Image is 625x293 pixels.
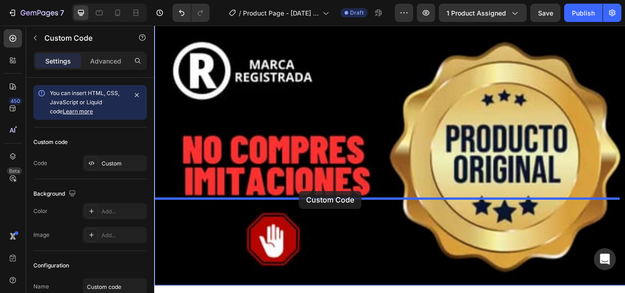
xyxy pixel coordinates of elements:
span: / [239,8,241,18]
div: Name [33,282,49,291]
div: Undo/Redo [172,4,210,22]
div: Add... [102,208,145,216]
div: 450 [9,97,22,105]
button: Publish [564,4,603,22]
p: Settings [45,56,71,66]
span: You can insert HTML, CSS, JavaScript or Liquid code [50,90,119,115]
a: Learn more [63,108,93,115]
p: Advanced [90,56,121,66]
div: Image [33,231,49,239]
div: Open Intercom Messenger [594,248,616,270]
p: 7 [60,7,64,18]
div: Custom code [33,138,68,146]
div: Beta [7,167,22,175]
div: Configuration [33,261,69,270]
button: 1 product assigned [439,4,527,22]
span: Product Page - [DATE] 15:35:18 [243,8,319,18]
span: 1 product assigned [447,8,506,18]
span: Draft [350,9,364,17]
p: Custom Code [44,32,122,43]
div: Publish [572,8,595,18]
span: Save [538,9,553,17]
div: Background [33,188,78,200]
button: 7 [4,4,68,22]
button: Save [530,4,560,22]
div: Add... [102,231,145,240]
div: Custom [102,160,145,168]
iframe: Design area [154,26,625,293]
div: Color [33,207,48,215]
div: Code [33,159,47,167]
